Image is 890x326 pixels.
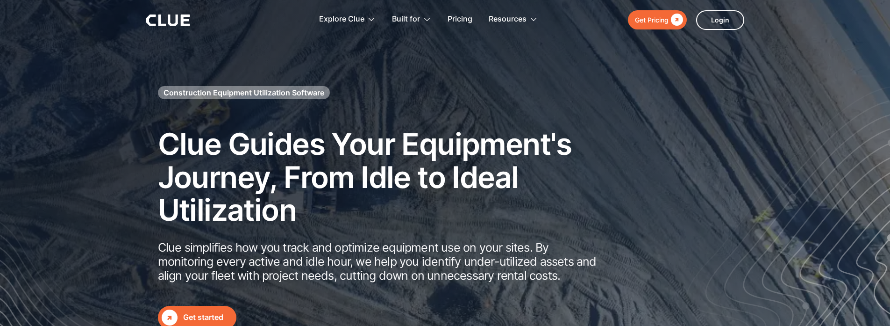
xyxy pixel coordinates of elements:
a: Pricing [448,5,472,34]
div:  [669,14,683,26]
div: Resources [489,5,527,34]
div: Explore Clue [319,5,364,34]
div: Get started [183,312,233,323]
h1: Construction Equipment Utilization Software [164,87,324,98]
div:  [162,310,178,326]
div: Built for [392,5,420,34]
h2: Clue Guides Your Equipment's Journey, From Idle to Ideal Utilization [158,128,602,226]
a: Get Pricing [628,10,687,29]
div: Get Pricing [635,14,669,26]
p: Clue simplifies how you track and optimize equipment use on your sites. By monitoring every activ... [158,240,602,283]
a: Login [696,10,744,30]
